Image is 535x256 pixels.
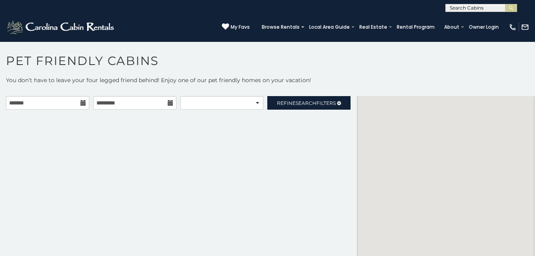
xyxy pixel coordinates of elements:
[258,22,304,33] a: Browse Rentals
[267,96,351,110] a: RefineSearchFilters
[465,22,503,33] a: Owner Login
[296,100,316,106] span: Search
[521,23,529,31] img: mail-regular-white.png
[509,23,517,31] img: phone-regular-white.png
[393,22,439,33] a: Rental Program
[231,24,250,31] span: My Favs
[277,100,336,106] span: Refine Filters
[6,19,116,35] img: White-1-2.png
[440,22,463,33] a: About
[305,22,354,33] a: Local Area Guide
[222,23,250,31] a: My Favs
[355,22,391,33] a: Real Estate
